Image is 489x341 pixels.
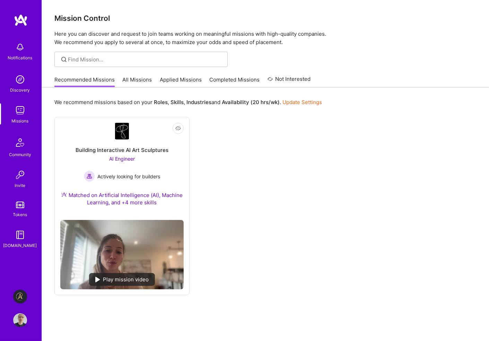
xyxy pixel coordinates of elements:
[54,14,477,23] h3: Mission Control
[13,40,27,54] img: bell
[13,313,27,327] img: User Avatar
[222,99,280,105] b: Availability (20 hrs/wk)
[13,228,27,242] img: guide book
[12,134,28,151] img: Community
[13,290,27,304] img: Aldea: Transforming Behavior Change Through AI-Driven Coaching
[282,99,322,105] a: Update Settings
[89,273,155,286] div: Play mission video
[13,73,27,86] img: discovery
[154,99,168,105] b: Roles
[60,56,68,63] i: icon SearchGrey
[210,76,260,87] a: Completed Missions
[12,117,29,125] div: Missions
[186,99,211,105] b: Industries
[54,76,115,87] a: Recommended Missions
[54,30,477,46] p: Here you can discover and request to join teams working on meaningful missions with high-quality ...
[13,211,27,218] div: Tokens
[16,202,24,208] img: tokens
[115,123,129,139] img: Company Logo
[14,14,28,26] img: logo
[54,99,322,106] p: We recommend missions based on your , , and .
[175,126,181,131] i: icon EyeClosed
[160,76,202,87] a: Applied Missions
[11,313,29,327] a: User Avatar
[171,99,184,105] b: Skills
[9,151,31,158] div: Community
[13,103,27,117] img: teamwork
[68,56,222,63] input: Find Mission...
[109,156,135,162] span: AI Engineer
[84,171,95,182] img: Actively looking for builders
[11,290,29,304] a: Aldea: Transforming Behavior Change Through AI-Driven Coaching
[8,54,33,61] div: Notifications
[76,146,168,154] div: Building Interactive AI Art Sculptures
[3,242,37,249] div: [DOMAIN_NAME]
[98,173,160,180] span: Actively looking for builders
[13,168,27,182] img: Invite
[95,277,100,282] img: play
[10,86,30,94] div: Discovery
[61,192,67,197] img: Ateam Purple Icon
[60,191,184,206] div: Matched on Artificial Intelligence (AI), Machine Learning, and +4 more skills
[15,182,26,189] div: Invite
[123,76,152,87] a: All Missions
[60,123,184,214] a: Company LogoBuilding Interactive AI Art SculpturesAI Engineer Actively looking for buildersActive...
[268,75,311,87] a: Not Interested
[60,220,184,289] img: No Mission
